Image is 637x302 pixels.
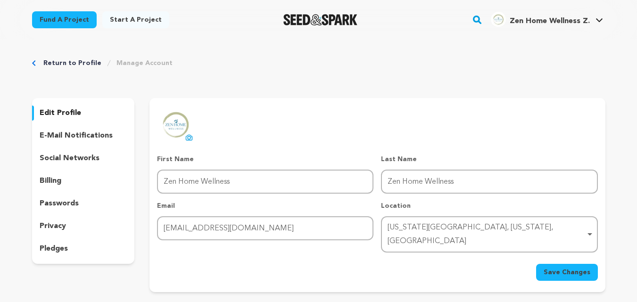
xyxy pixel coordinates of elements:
p: e-mail notifications [40,130,113,141]
p: pledges [40,243,68,254]
p: privacy [40,220,66,232]
button: Save Changes [536,264,598,281]
p: First Name [157,155,373,164]
button: pledges [32,241,135,256]
button: billing [32,173,135,188]
input: Email [157,216,373,240]
button: social networks [32,151,135,166]
a: Manage Account [116,58,173,68]
a: Fund a project [32,11,97,28]
button: e-mail notifications [32,128,135,143]
a: Return to Profile [43,58,101,68]
button: passwords [32,196,135,211]
span: Zen Home Wellness Z.'s Profile [489,10,605,30]
button: edit profile [32,106,135,121]
input: First Name [157,170,373,194]
a: Start a project [102,11,169,28]
span: Save Changes [544,268,590,277]
span: Zen Home Wellness Z. [510,17,590,25]
div: [US_STATE][GEOGRAPHIC_DATA], [US_STATE], [GEOGRAPHIC_DATA] [388,221,585,248]
p: social networks [40,153,99,164]
div: Zen Home Wellness Z.'s Profile [491,12,590,27]
button: privacy [32,219,135,234]
p: billing [40,175,61,187]
input: Last Name [381,170,597,194]
p: Email [157,201,373,211]
div: Breadcrumb [32,58,605,68]
a: Seed&Spark Homepage [283,14,357,25]
img: 427896a91f213db5.jpg [491,12,506,27]
p: passwords [40,198,79,209]
a: Zen Home Wellness Z.'s Profile [489,10,605,27]
p: Last Name [381,155,597,164]
p: Location [381,201,597,211]
img: Seed&Spark Logo Dark Mode [283,14,357,25]
p: edit profile [40,107,81,119]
